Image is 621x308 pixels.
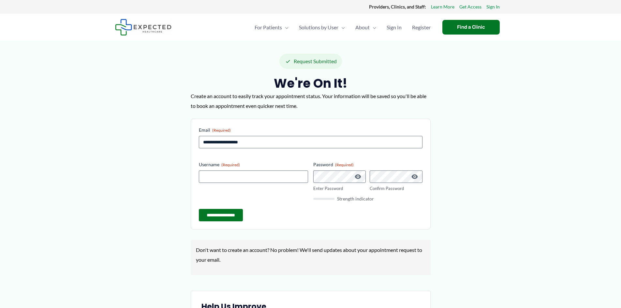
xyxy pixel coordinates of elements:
span: Solutions by User [299,16,338,39]
span: About [355,16,370,39]
label: Enter Password [313,185,366,192]
p: Don't want to create an account? No problem! We'll send updates about your appointment request to... [196,245,425,264]
span: Register [412,16,431,39]
span: Sign In [387,16,402,39]
label: Confirm Password [370,185,422,192]
legend: Password [313,161,354,168]
a: Sign In [381,16,407,39]
button: Show Password [354,173,362,181]
span: (Required) [212,128,231,133]
span: For Patients [255,16,282,39]
a: Sign In [486,3,500,11]
strong: Providers, Clinics, and Staff: [369,4,426,9]
span: (Required) [221,162,240,167]
a: Get Access [459,3,481,11]
nav: Primary Site Navigation [249,16,436,39]
a: AboutMenu Toggle [350,16,381,39]
span: Menu Toggle [370,16,376,39]
div: Request Submitted [279,54,342,69]
label: Username [199,161,308,168]
a: For PatientsMenu Toggle [249,16,294,39]
div: Strength indicator [313,197,422,201]
h2: We're on it! [191,75,431,91]
p: Create an account to easily track your appointment status. Your information will be saved so you'... [191,91,431,110]
a: Solutions by UserMenu Toggle [294,16,350,39]
span: Menu Toggle [338,16,345,39]
button: Show Password [411,173,419,181]
label: Email [199,127,422,133]
img: Expected Healthcare Logo - side, dark font, small [115,19,171,36]
a: Learn More [431,3,454,11]
a: Register [407,16,436,39]
a: Find a Clinic [442,20,500,35]
span: (Required) [335,162,354,167]
span: Menu Toggle [282,16,288,39]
